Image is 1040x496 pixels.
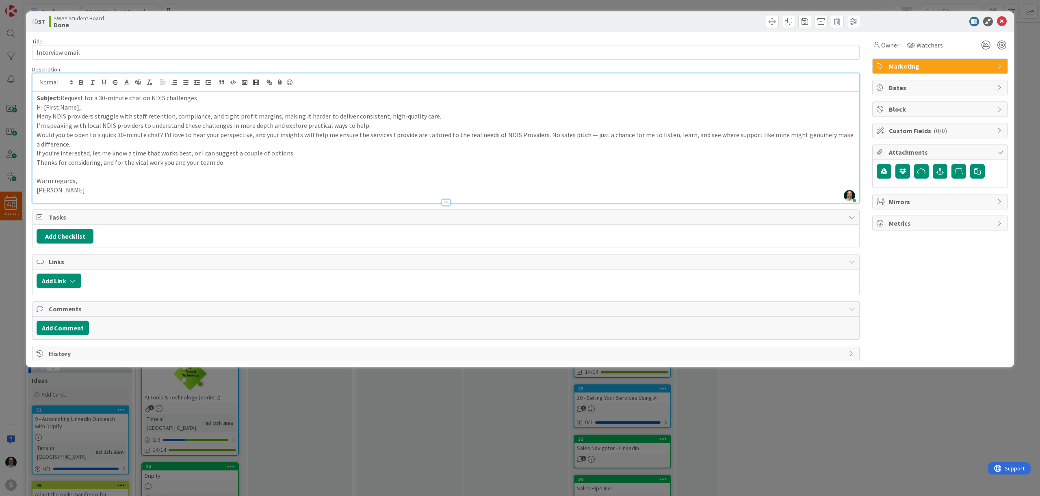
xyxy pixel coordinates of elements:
p: Would you be open to a quick 30-minute chat? I’d love to hear your perspective, and your insights... [37,130,855,149]
span: Comments [49,304,845,314]
strong: Subject: [37,94,61,102]
span: Watchers [916,40,943,50]
label: Title [32,38,43,45]
span: Links [49,257,845,267]
span: Description [32,66,60,73]
p: Warm regards, [37,176,855,185]
span: Custom Fields [889,126,993,136]
span: History [49,349,845,358]
button: Add Comment [37,321,89,335]
p: Thanks for considering, and for the vital work you and your team do. [37,158,855,167]
p: Request for a 30-minute chat on NDIS challenges [37,93,855,103]
p: [PERSON_NAME] [37,185,855,195]
p: If you’re interested, let me know a time that works best, or I can suggest a couple of options. [37,149,855,158]
button: Add Checklist [37,229,93,244]
img: lnHWbgg1Ejk0LXEbgxa5puaEDdKwcAZd.png [844,190,855,201]
span: ID [32,17,45,26]
p: Many NDIS providers struggle with staff retention, compliance, and tight profit margins, making i... [37,112,855,121]
p: I’m speaking with local NDIS providers to understand these challenges in more depth and explore p... [37,121,855,130]
span: Dates [889,83,993,93]
input: type card name here... [32,45,860,60]
span: ( 0/0 ) [934,127,947,135]
span: Block [889,104,993,114]
b: Done [54,22,104,28]
span: Metrics [889,218,993,228]
button: Add Link [37,274,81,288]
span: Attachments [889,147,993,157]
span: Mirrors [889,197,993,207]
span: Support [17,1,37,11]
p: Hi [First Name], [37,103,855,112]
span: SWAY Student Board [54,15,104,22]
span: Marketing [889,61,993,71]
span: Tasks [49,212,845,222]
b: 57 [38,17,45,26]
span: Owner [881,40,899,50]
